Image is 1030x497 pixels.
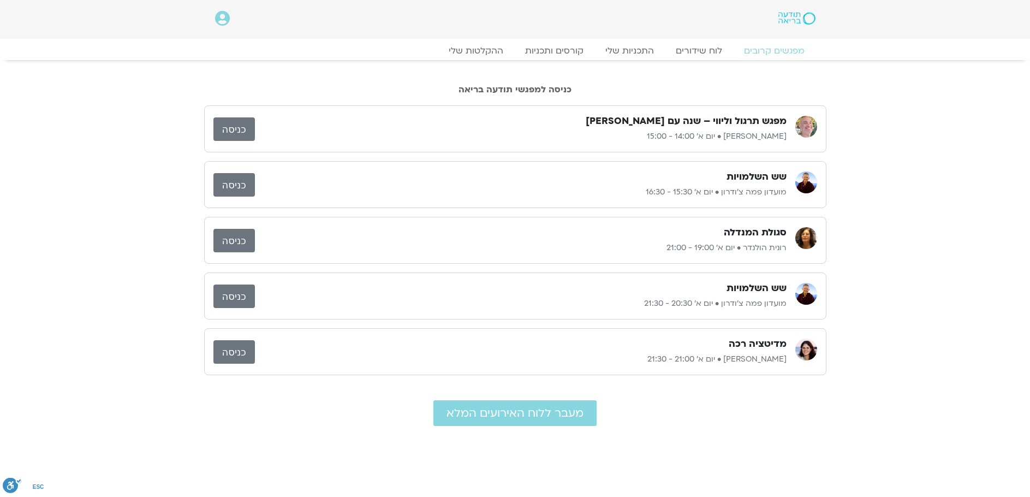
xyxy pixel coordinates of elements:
[724,226,787,239] h3: סגולת המנדלה
[446,407,584,419] span: מעבר ללוח האירועים המלא
[433,400,597,426] a: מעבר ללוח האירועים המלא
[255,241,787,255] p: רונית הולנדר • יום א׳ 19:00 - 21:00
[213,340,255,364] a: כניסה
[215,45,815,56] nav: Menu
[795,116,817,138] img: רון אלון
[255,297,787,310] p: מועדון פמה צ'ודרון • יום א׳ 20:30 - 21:30
[586,115,787,128] h3: מפגש תרגול וליווי – שנה עם [PERSON_NAME]
[727,282,787,295] h3: שש השלמויות
[727,170,787,184] h3: שש השלמויות
[255,186,787,199] p: מועדון פמה צ'ודרון • יום א׳ 15:30 - 16:30
[795,283,817,305] img: מועדון פמה צ'ודרון
[438,45,514,56] a: ההקלטות שלי
[594,45,665,56] a: התכניות שלי
[255,353,787,366] p: [PERSON_NAME] • יום א׳ 21:00 - 21:30
[795,227,817,249] img: רונית הולנדר
[204,85,826,94] h2: כניסה למפגשי תודעה בריאה
[665,45,733,56] a: לוח שידורים
[514,45,594,56] a: קורסים ותכניות
[213,173,255,197] a: כניסה
[255,130,787,143] p: [PERSON_NAME] • יום א׳ 14:00 - 15:00
[733,45,815,56] a: מפגשים קרובים
[213,285,255,308] a: כניסה
[213,117,255,141] a: כניסה
[729,338,787,351] h3: מדיטציה רכה
[213,229,255,252] a: כניסה
[795,171,817,193] img: מועדון פמה צ'ודרון
[795,339,817,360] img: מיכל גורל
